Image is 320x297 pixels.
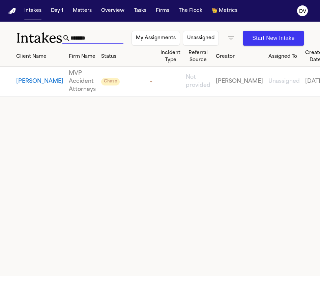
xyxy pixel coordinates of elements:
div: Firm Name [69,53,96,60]
div: Incident Type [161,49,180,64]
button: Tasks [131,5,149,17]
a: View details for Stacey Cardoza [216,77,263,85]
button: Intakes [22,5,44,17]
h1: Intakes [16,30,62,47]
span: Unassigned [268,79,300,84]
a: Home [8,8,16,14]
button: Firms [153,5,172,17]
button: Overview [98,5,127,17]
button: Unassigned [183,31,219,46]
img: Finch Logo [8,8,16,14]
div: Client Name [16,53,63,60]
div: Creator [216,53,263,60]
a: View details for Stacey Cardoza [268,77,300,85]
a: View details for Stacey Cardoza [186,73,210,90]
button: The Flock [176,5,205,17]
button: crownMetrics [209,5,240,17]
button: Matters [70,5,94,17]
span: Chase [101,78,120,85]
div: Update intake status [101,77,155,86]
button: Day 1 [48,5,66,17]
span: Not provided [186,75,210,88]
div: Status [101,53,155,60]
div: Assigned To [268,53,300,60]
button: Start New Intake [243,31,304,46]
button: View details for Stacey Cardoza [16,77,63,85]
a: View details for Stacey Cardoza [69,69,96,94]
div: Referral Source [186,49,210,64]
button: My Assignments [132,31,180,46]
